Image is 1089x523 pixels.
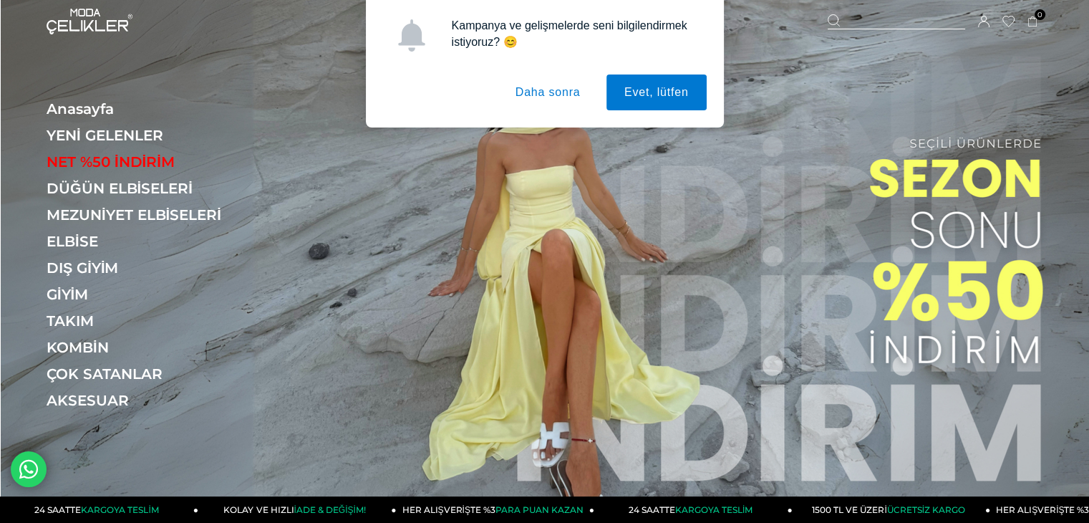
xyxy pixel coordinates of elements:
a: 24 SAATTEKARGOYA TESLİM [594,496,793,523]
a: AKSESUAR [47,392,243,409]
button: Daha sonra [498,75,599,110]
div: Kampanya ve gelişmelerde seni bilgilendirmek istiyoruz? 😊 [440,17,707,50]
a: DIŞ GİYİM [47,259,243,277]
button: Evet, lütfen [606,75,707,110]
a: DÜĞÜN ELBİSELERİ [47,180,243,197]
span: ÜCRETSİZ KARGO [887,504,965,515]
a: KOMBİN [47,339,243,356]
a: NET %50 İNDİRİM [47,153,243,171]
span: KARGOYA TESLİM [675,504,752,515]
a: MEZUNİYET ELBİSELERİ [47,206,243,224]
span: KARGOYA TESLİM [81,504,158,515]
a: GİYİM [47,286,243,303]
a: 1500 TL VE ÜZERİÜCRETSİZ KARGO [793,496,991,523]
a: KOLAY VE HIZLIİADE & DEĞİŞİM! [198,496,397,523]
span: PARA PUAN KAZAN [495,504,584,515]
a: 24 SAATTEKARGOYA TESLİM [1,496,199,523]
a: HER ALIŞVERİŞTE %3PARA PUAN KAZAN [397,496,595,523]
a: ÇOK SATANLAR [47,365,243,383]
span: İADE & DEĞİŞİM! [294,504,365,515]
img: notification icon [395,19,427,52]
a: ELBİSE [47,233,243,250]
a: YENİ GELENLER [47,127,243,144]
a: TAKIM [47,312,243,330]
